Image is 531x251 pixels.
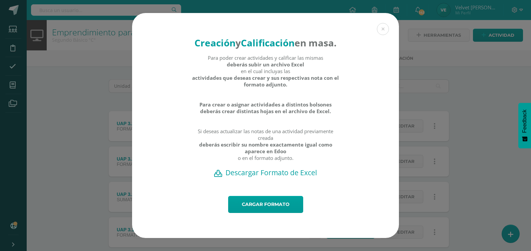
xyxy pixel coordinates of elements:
strong: deberás subir un archivo Excel [227,61,304,68]
div: Para poder crear actividades y calificar las mismas en el cual incluyas las Si deseas actualizar ... [192,54,340,168]
strong: deberás escribir su nombre exactamente igual como aparece en Edoo [192,141,340,155]
strong: y [235,36,241,49]
button: Feedback - Mostrar encuesta [518,103,531,148]
strong: Calificación [241,36,295,49]
a: Cargar formato [228,196,303,213]
strong: Creación [194,36,235,49]
a: Descargar Formato de Excel [144,168,387,177]
strong: actividades que deseas crear y sus respectivas nota con el formato adjunto. [192,74,340,88]
span: Feedback [522,109,528,133]
button: Close (Esc) [377,23,389,35]
strong: Para crear o asignar actividades a distintos bolsones deberás crear distintas hojas en el archivo... [192,101,340,114]
h4: en masa. [192,36,340,49]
